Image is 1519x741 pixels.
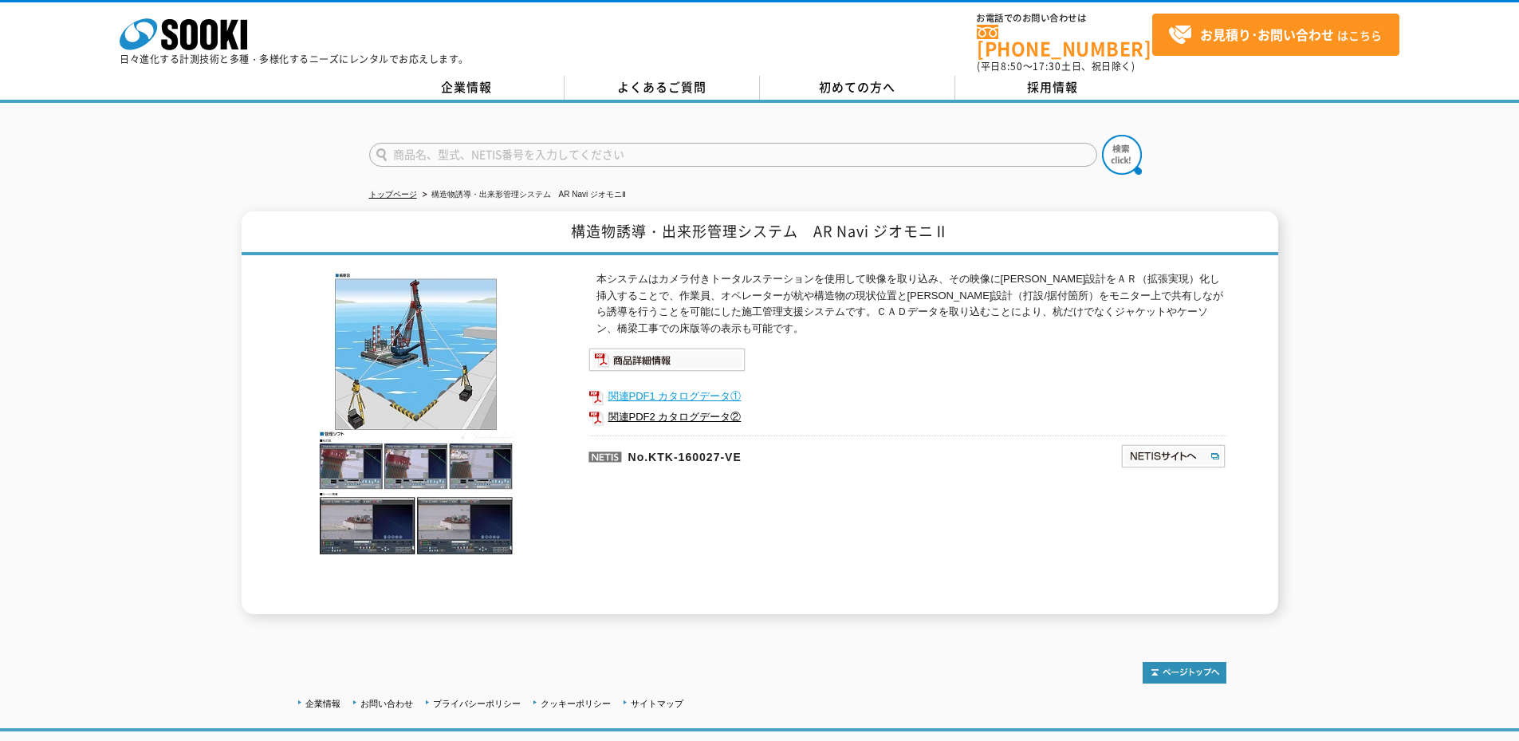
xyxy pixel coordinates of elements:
[541,699,611,708] a: クッキーポリシー
[955,76,1151,100] a: 採用情報
[1152,14,1399,56] a: お見積り･お問い合わせはこちら
[1033,59,1061,73] span: 17:30
[305,699,340,708] a: 企業情報
[1168,23,1382,47] span: はこちら
[120,54,469,64] p: 日々進化する計測技術と多種・多様化するニーズにレンタルでお応えします。
[1200,25,1334,44] strong: お見積り･お問い合わせ
[565,76,760,100] a: よくあるご質問
[588,436,966,474] p: No.KTK-160027-VE
[819,78,895,96] span: 初めての方へ
[369,190,417,199] a: トップページ
[293,271,541,556] img: 構造物誘導・出来形管理システム AR Navi ジオモニⅡ
[631,699,683,708] a: サイトマップ
[369,76,565,100] a: 企業情報
[760,76,955,100] a: 初めての方へ
[977,14,1152,23] span: お電話でのお問い合わせは
[1143,662,1226,684] img: トップページへ
[369,143,1097,167] input: 商品名、型式、NETIS番号を入力してください
[242,211,1278,255] h1: 構造物誘導・出来形管理システム AR Navi ジオモニⅡ
[588,407,1226,428] a: 関連PDF2 カタログデータ②
[588,348,746,372] img: 商品詳細情報システム
[419,187,626,203] li: 構造物誘導・出来形管理システム AR Navi ジオモニⅡ
[360,699,413,708] a: お問い合わせ
[1001,59,1023,73] span: 8:50
[1102,135,1142,175] img: btn_search.png
[1120,443,1226,469] img: NETISサイトへ
[596,271,1226,337] p: 本システムはカメラ付きトータルステーションを使用して映像を取り込み、その映像に[PERSON_NAME]設計をＡＲ（拡張実現）化し挿入することで、作業員、オペレーターが杭や構造物の現状位置と[P...
[588,357,746,369] a: 商品詳細情報システム
[977,25,1152,57] a: [PHONE_NUMBER]
[588,386,1226,407] a: 関連PDF1 カタログデータ①
[977,59,1135,73] span: (平日 ～ 土日、祝日除く)
[433,699,521,708] a: プライバシーポリシー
